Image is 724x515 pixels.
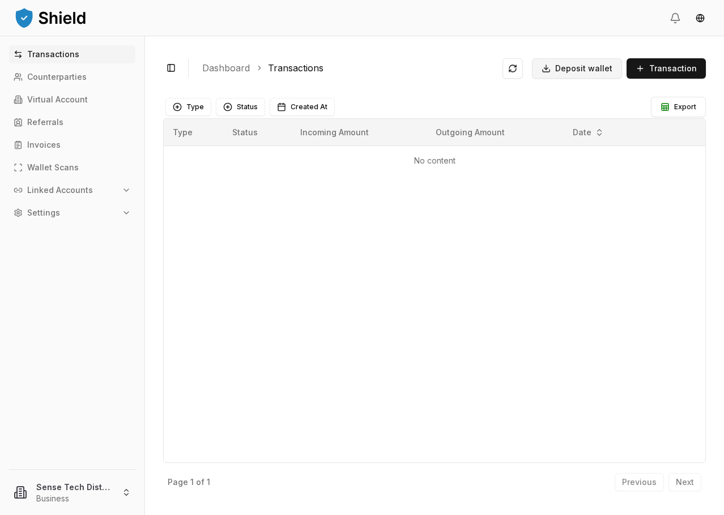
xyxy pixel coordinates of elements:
[27,118,63,126] p: Referrals
[9,181,135,199] button: Linked Accounts
[27,164,79,171] p: Wallet Scans
[9,45,135,63] a: Transactions
[202,61,250,75] a: Dashboard
[291,102,327,111] span: Created At
[9,204,135,222] button: Settings
[36,481,113,493] p: Sense Tech Distributors, Inc.
[196,478,205,486] p: of
[27,73,87,81] p: Counterparties
[627,58,706,79] button: Transaction
[14,6,87,29] img: ShieldPay Logo
[532,58,622,79] button: Deposit wallet
[27,209,60,217] p: Settings
[216,98,265,116] button: Status
[173,155,696,166] p: No content
[165,98,211,116] button: Type
[5,474,140,510] button: Sense Tech Distributors, Inc.Business
[649,63,697,74] span: Transaction
[223,119,291,146] th: Status
[270,98,335,116] button: Created At
[9,91,135,109] a: Virtual Account
[9,113,135,131] a: Referrals
[9,136,135,154] a: Invoices
[651,97,706,117] button: Export
[27,141,61,149] p: Invoices
[207,478,210,486] p: 1
[190,478,194,486] p: 1
[168,478,188,486] p: Page
[27,96,88,104] p: Virtual Account
[555,63,612,74] span: Deposit wallet
[568,123,608,141] button: Date
[27,186,93,194] p: Linked Accounts
[268,61,323,75] a: Transactions
[291,119,427,146] th: Incoming Amount
[202,61,493,75] nav: breadcrumb
[9,68,135,86] a: Counterparties
[9,158,135,177] a: Wallet Scans
[164,119,223,146] th: Type
[427,119,563,146] th: Outgoing Amount
[36,493,113,504] p: Business
[27,50,79,58] p: Transactions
